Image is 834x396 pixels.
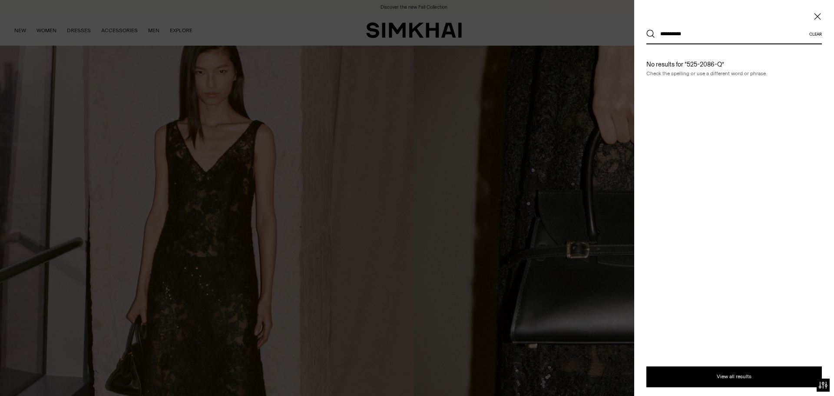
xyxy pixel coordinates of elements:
[646,70,822,77] p: Check the spelling or use a different word or phrase.
[813,12,822,21] button: Close
[655,24,809,43] input: What are you looking for?
[646,30,655,38] button: Search
[646,366,822,387] button: View all results
[809,32,822,37] button: Clear
[646,60,822,70] h4: No results for “525-2086-Q”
